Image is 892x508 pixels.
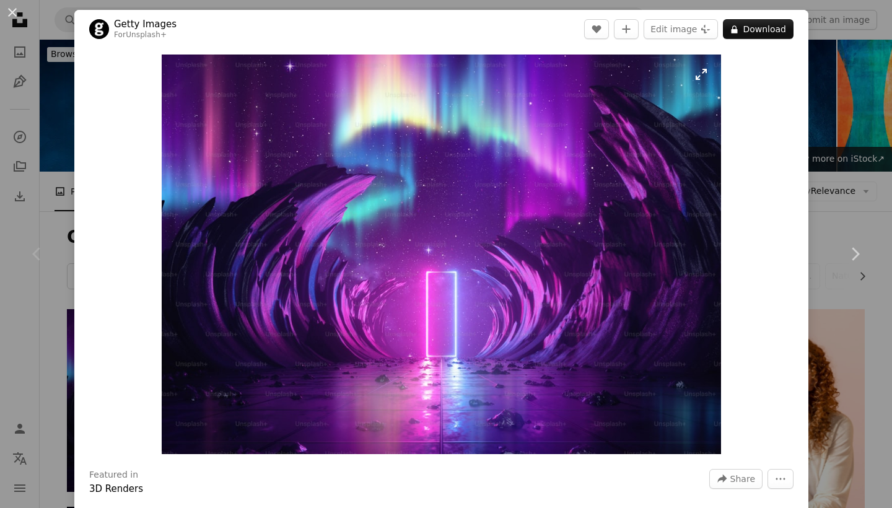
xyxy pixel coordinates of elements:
div: For [114,30,177,40]
a: Unsplash+ [126,30,167,39]
button: Like [584,19,609,39]
span: Share [730,470,755,488]
img: 3d render, abstract pink blue neon background, cosmic landscape, northern polar lights, esoteric ... [162,55,721,454]
button: Edit image [644,19,718,39]
button: More Actions [767,469,794,489]
button: Add to Collection [614,19,639,39]
a: Next [818,195,892,313]
button: Download [723,19,794,39]
img: Go to Getty Images's profile [89,19,109,39]
button: Share this image [709,469,763,489]
a: Getty Images [114,18,177,30]
button: Zoom in on this image [162,55,721,454]
a: 3D Renders [89,483,143,494]
h3: Featured in [89,469,138,481]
